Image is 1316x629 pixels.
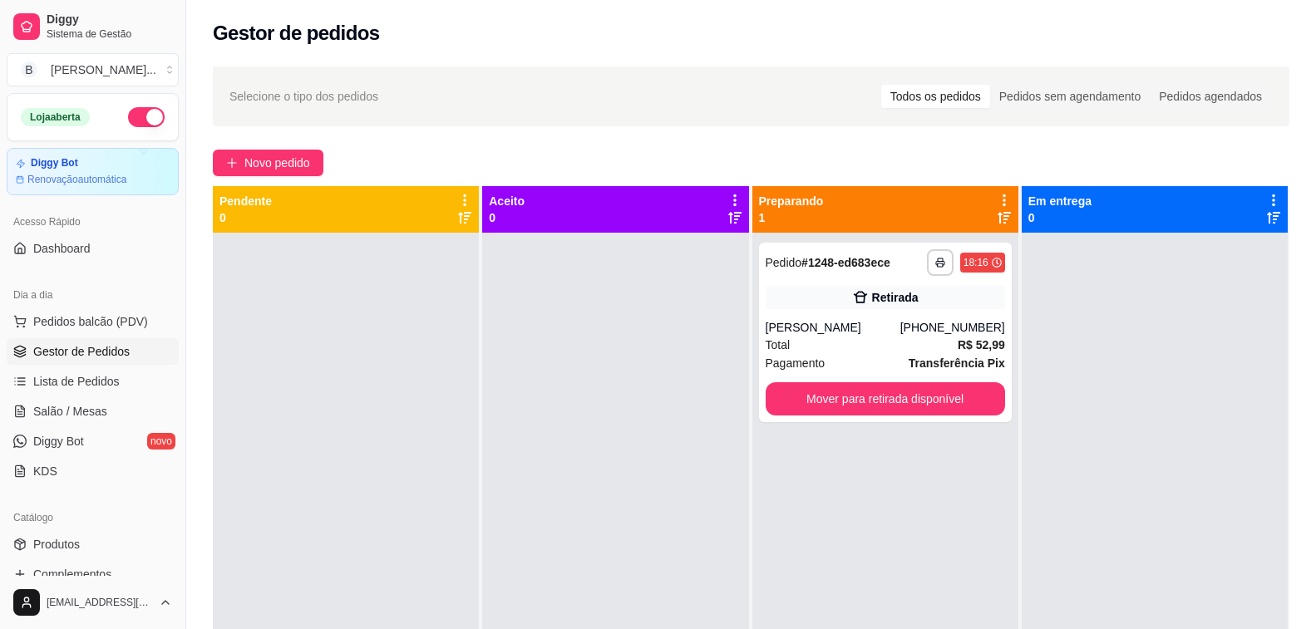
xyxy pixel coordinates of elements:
h2: Gestor de pedidos [213,20,380,47]
a: Complementos [7,561,179,587]
a: KDS [7,458,179,484]
p: Em entrega [1028,193,1092,209]
article: Renovação automática [27,173,126,186]
span: KDS [33,463,57,479]
span: Salão / Mesas [33,403,107,420]
span: Diggy Bot [33,433,84,450]
button: Novo pedido [213,150,323,176]
p: 0 [489,209,525,226]
span: Complementos [33,566,111,582]
article: Diggy Bot [31,157,78,170]
div: 18:16 [964,256,988,269]
button: Mover para retirada disponível [766,382,1005,415]
span: Gestor de Pedidos [33,343,130,360]
span: Pedidos balcão (PDV) [33,313,148,330]
button: Select a team [7,53,179,86]
a: Produtos [7,531,179,558]
span: Lista de Pedidos [33,373,120,390]
p: Aceito [489,193,525,209]
a: Dashboard [7,235,179,262]
div: Dia a dia [7,282,179,308]
a: Diggy Botnovo [7,428,179,455]
span: Dashboard [33,240,91,257]
span: Produtos [33,536,80,553]
span: Novo pedido [244,154,310,172]
span: plus [226,157,238,169]
span: Pedido [766,256,802,269]
p: 0 [1028,209,1092,226]
span: Total [766,336,791,354]
div: Loja aberta [21,108,90,126]
strong: # 1248-ed683ece [801,256,890,269]
div: Acesso Rápido [7,209,179,235]
p: Preparando [759,193,824,209]
span: Diggy [47,12,172,27]
button: Alterar Status [128,107,165,127]
p: 0 [219,209,272,226]
div: Todos os pedidos [881,85,990,108]
span: Selecione o tipo dos pedidos [229,87,378,106]
span: Pagamento [766,354,826,372]
span: [EMAIL_ADDRESS][DOMAIN_NAME] [47,596,152,609]
p: Pendente [219,193,272,209]
button: Pedidos balcão (PDV) [7,308,179,335]
div: Catálogo [7,504,179,531]
strong: R$ 52,99 [958,338,1005,351]
div: [PERSON_NAME] ... [51,61,156,78]
div: Pedidos sem agendamento [990,85,1150,108]
button: [EMAIL_ADDRESS][DOMAIN_NAME] [7,582,179,622]
a: Lista de Pedidos [7,368,179,395]
a: DiggySistema de Gestão [7,7,179,47]
span: Sistema de Gestão [47,27,172,41]
div: [PHONE_NUMBER] [900,319,1005,336]
div: [PERSON_NAME] [766,319,900,336]
a: Diggy BotRenovaçãoautomática [7,148,179,195]
a: Gestor de Pedidos [7,338,179,365]
strong: Transferência Pix [909,356,1005,370]
span: B [21,61,37,78]
div: Retirada [872,289,919,306]
p: 1 [759,209,824,226]
a: Salão / Mesas [7,398,179,425]
div: Pedidos agendados [1150,85,1271,108]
